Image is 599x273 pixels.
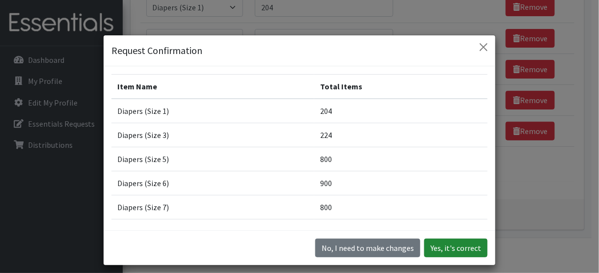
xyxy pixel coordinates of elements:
td: Diapers (Size 7) [111,195,314,219]
button: No I need to make changes [315,239,420,257]
td: 900 [314,171,488,195]
td: 800 [314,147,488,171]
button: Yes, it's correct [424,239,488,257]
button: Close [476,39,491,55]
td: Diapers (Size 1) [111,99,314,123]
h5: Request Confirmation [111,43,202,58]
th: Item Name [111,75,314,99]
td: Diapers (Size 5) [111,147,314,171]
td: Diapers (Size 3) [111,123,314,147]
td: 204 [314,99,488,123]
td: Diapers (Size 6) [111,171,314,195]
td: 224 [314,123,488,147]
th: Total Items [314,75,488,99]
td: 800 [314,195,488,219]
